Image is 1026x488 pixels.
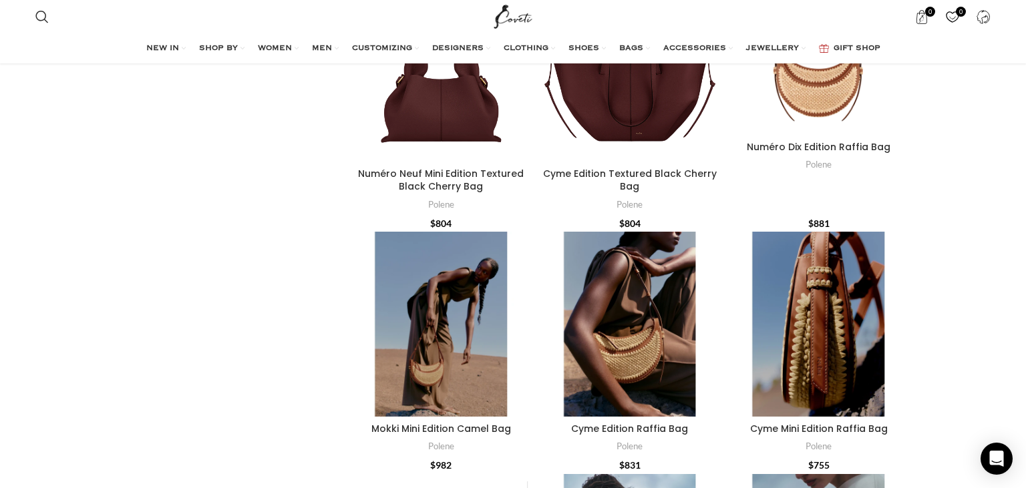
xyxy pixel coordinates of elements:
[939,3,967,30] a: 0
[352,35,419,62] a: CUSTOMIZING
[834,43,880,54] span: GIFT SHOP
[349,232,534,417] a: Mokki Mini Edition Camel Bag
[146,35,186,62] a: NEW IN
[819,44,829,53] img: GiftBag
[747,140,890,154] a: Numéro Dix Edition Raffia Bag
[808,459,814,471] span: $
[371,422,511,435] a: Mokki Mini Edition Camel Bag
[428,440,454,453] a: Polene
[808,218,830,229] bdi: 881
[617,440,643,453] a: Polene
[746,43,799,54] span: JEWELLERY
[504,35,555,62] a: CLOTHING
[29,35,997,62] div: Main navigation
[806,440,832,453] a: Polene
[199,35,244,62] a: SHOP BY
[146,43,179,54] span: NEW IN
[981,443,1013,475] div: Open Intercom Messenger
[491,10,536,21] a: Site logo
[939,3,967,30] div: My Wishlist
[199,43,238,54] span: SHOP BY
[538,232,723,417] a: Cyme Edition Raffia Bag
[543,167,717,194] a: Cyme Edition Textured Black Cherry Bag
[312,43,332,54] span: MEN
[29,3,55,30] a: Search
[430,459,436,471] span: $
[726,232,911,417] a: Cyme Mini Edition Raffia Bag
[568,43,599,54] span: SHOES
[619,218,625,229] span: $
[619,459,625,471] span: $
[312,35,339,62] a: MEN
[619,43,643,54] span: BAGS
[430,218,452,229] bdi: 804
[746,35,806,62] a: JEWELLERY
[819,35,880,62] a: GIFT SHOP
[352,43,412,54] span: CUSTOMIZING
[619,35,650,62] a: BAGS
[432,35,490,62] a: DESIGNERS
[358,167,524,194] a: Numéro Neuf Mini Edition Textured Black Cherry Bag
[956,7,966,17] span: 0
[258,35,299,62] a: WOMEN
[663,43,726,54] span: ACCESSORIES
[808,459,830,471] bdi: 755
[432,43,484,54] span: DESIGNERS
[806,158,832,171] a: Polene
[258,43,292,54] span: WOMEN
[619,218,641,229] bdi: 804
[908,3,936,30] a: 0
[504,43,548,54] span: CLOTHING
[617,198,643,211] a: Polene
[619,459,641,471] bdi: 831
[568,35,606,62] a: SHOES
[808,218,814,229] span: $
[571,422,688,435] a: Cyme Edition Raffia Bag
[428,198,454,211] a: Polene
[925,7,935,17] span: 0
[750,422,888,435] a: Cyme Mini Edition Raffia Bag
[430,459,452,471] bdi: 982
[663,35,733,62] a: ACCESSORIES
[430,218,436,229] span: $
